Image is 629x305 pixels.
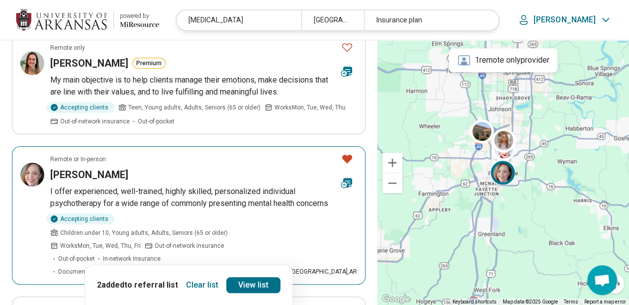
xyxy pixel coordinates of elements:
[16,8,159,32] a: University of Arkansaspowered by
[382,153,402,173] button: Zoom in
[182,277,222,293] button: Clear list
[382,173,402,193] button: Zoom out
[138,117,175,126] span: Out-of-pocket
[103,254,161,263] span: In-network insurance
[449,48,557,72] div: 1 remote only provider
[120,11,159,20] div: powered by
[97,279,178,291] p: 2 added
[60,117,130,126] span: Out-of-network insurance
[50,43,85,52] p: Remote only
[58,254,95,263] span: Out-of-pocket
[301,10,364,30] div: [GEOGRAPHIC_DATA], [GEOGRAPHIC_DATA]
[50,186,357,209] p: I offer experienced, well-trained, highly skilled, personalized individual psychotherapy for a wi...
[132,58,166,69] button: Premium
[16,8,107,32] img: University of Arkansas
[58,267,171,276] span: Documentation provided for patient filling
[46,213,114,224] div: Accepting clients
[337,149,357,169] button: Favorite
[564,299,578,305] a: Terms (opens in new tab)
[584,299,626,305] a: Report a map error
[155,241,224,250] span: Out-of-network insurance
[281,267,357,276] div: [GEOGRAPHIC_DATA] , AR
[50,155,106,164] p: Remote or In-person
[587,265,617,295] div: Open chat
[46,102,114,113] div: Accepting clients
[274,103,346,112] span: Works Mon, Tue, Wed, Thu
[60,228,228,237] span: Children under 10, Young adults, Adults, Seniors (65 or older)
[226,277,280,293] a: View list
[128,103,261,112] span: Teen, Young adults, Adults, Seniors (65 or older)
[50,74,357,98] p: My main objective is to help clients manage their emotions, make decisions that are line with the...
[503,299,558,305] span: Map data ©2025 Google
[337,37,357,58] button: Favorite
[364,10,489,30] div: Insurance plan
[177,10,301,30] div: [MEDICAL_DATA]
[60,241,141,250] span: Works Mon, Tue, Wed, Thu, Fri
[50,56,128,70] h3: [PERSON_NAME]
[124,280,178,290] span: to referral list
[490,161,514,185] div: 2
[534,15,596,25] p: [PERSON_NAME]
[50,168,128,182] h3: [PERSON_NAME]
